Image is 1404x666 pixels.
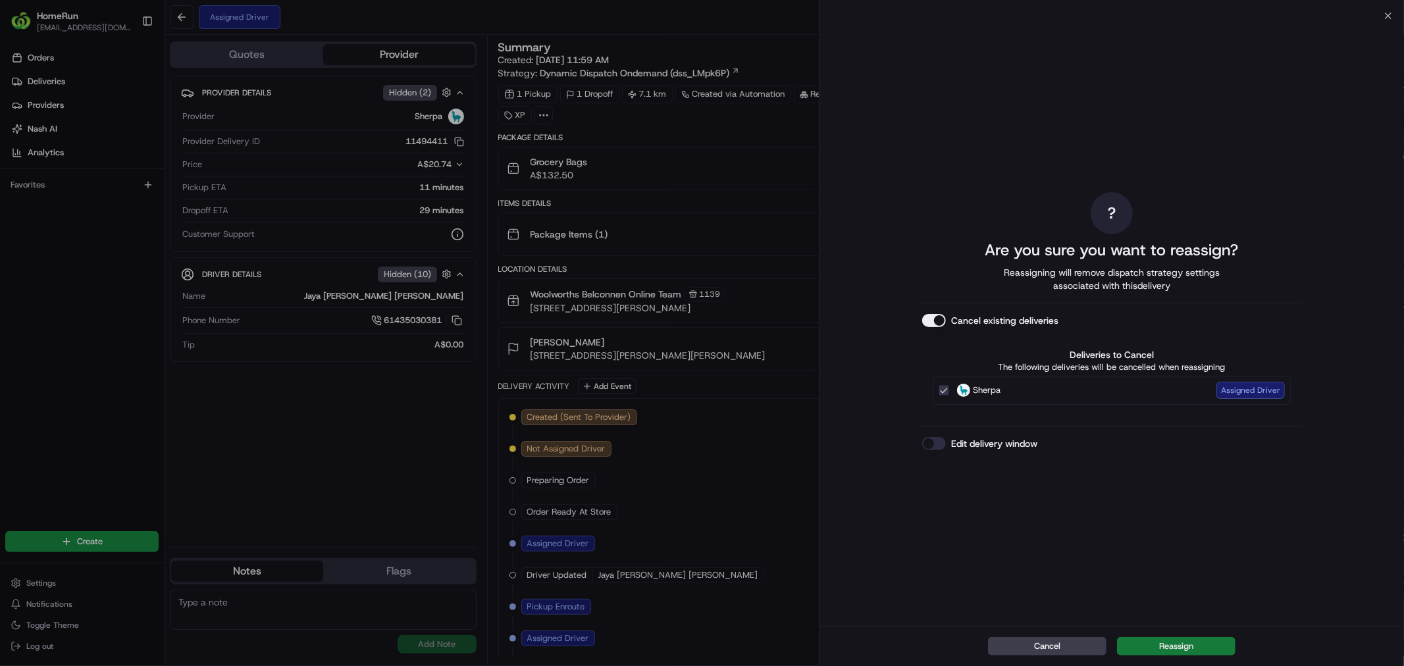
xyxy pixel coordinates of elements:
button: Reassign [1117,637,1235,655]
img: Sherpa [957,384,970,397]
label: Edit delivery window [951,437,1037,450]
label: Cancel existing deliveries [951,314,1058,327]
span: Reassigning will remove dispatch strategy settings associated with this delivery [985,266,1238,292]
p: The following deliveries will be cancelled when reassigning [933,361,1291,373]
label: Deliveries to Cancel [933,348,1291,361]
button: Cancel [988,637,1106,655]
span: Sherpa [973,384,1001,397]
h2: Are you sure you want to reassign? [985,240,1239,261]
div: ? [1091,192,1133,234]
